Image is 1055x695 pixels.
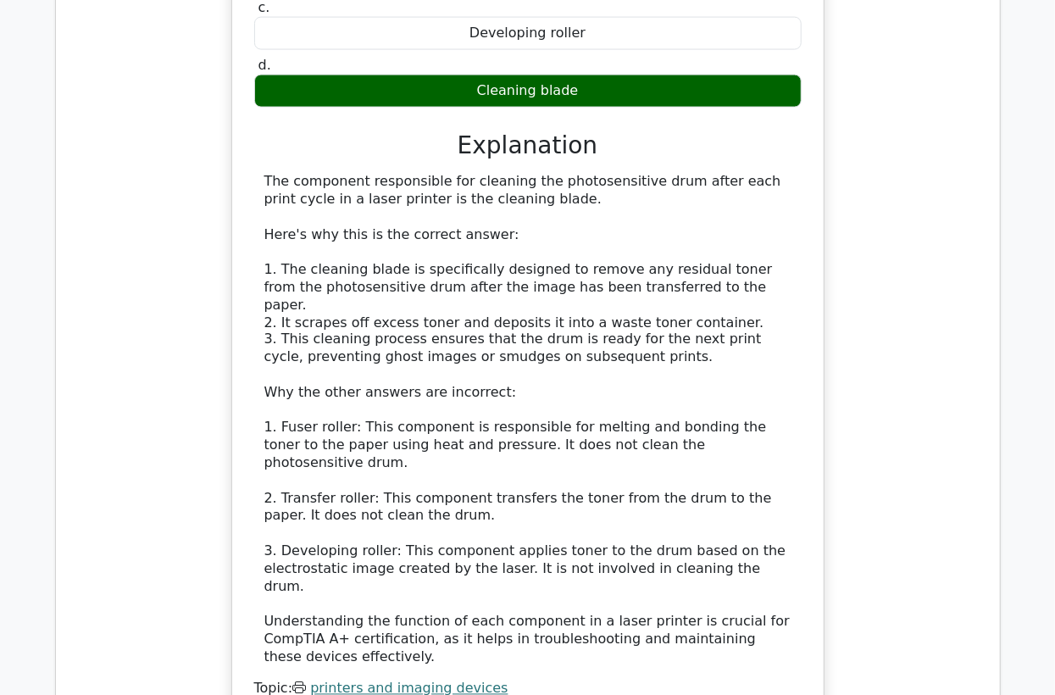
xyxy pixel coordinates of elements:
[264,173,791,666] div: The component responsible for cleaning the photosensitive drum after each print cycle in a laser ...
[254,17,802,50] div: Developing roller
[264,131,791,160] h3: Explanation
[254,75,802,108] div: Cleaning blade
[258,57,271,73] span: d.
